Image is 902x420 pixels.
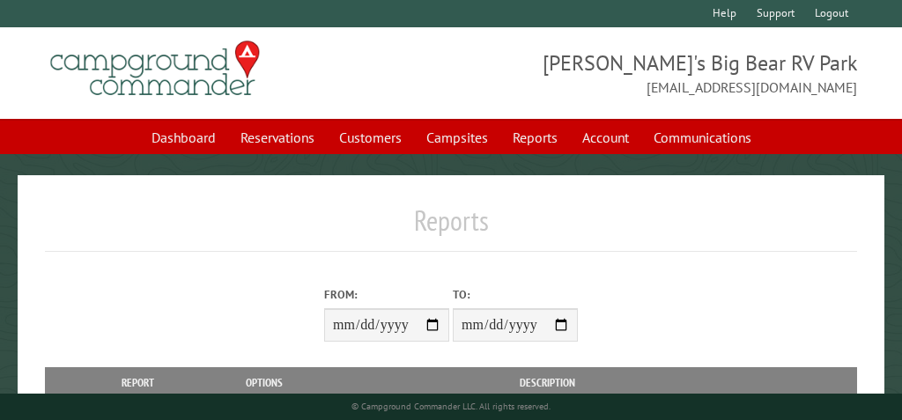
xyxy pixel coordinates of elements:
th: Description [307,367,787,398]
label: To: [453,286,578,303]
span: [PERSON_NAME]'s Big Bear RV Park [EMAIL_ADDRESS][DOMAIN_NAME] [451,48,857,98]
a: Customers [329,121,412,154]
a: Communications [643,121,762,154]
a: Reservations [230,121,325,154]
a: Reports [502,121,568,154]
a: Campsites [416,121,499,154]
a: Dashboard [141,121,226,154]
th: Report [54,367,221,398]
small: © Campground Commander LLC. All rights reserved. [351,401,551,412]
th: Options [221,367,307,398]
h1: Reports [45,203,857,252]
a: Account [572,121,640,154]
label: From: [324,286,449,303]
img: Campground Commander [45,34,265,103]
